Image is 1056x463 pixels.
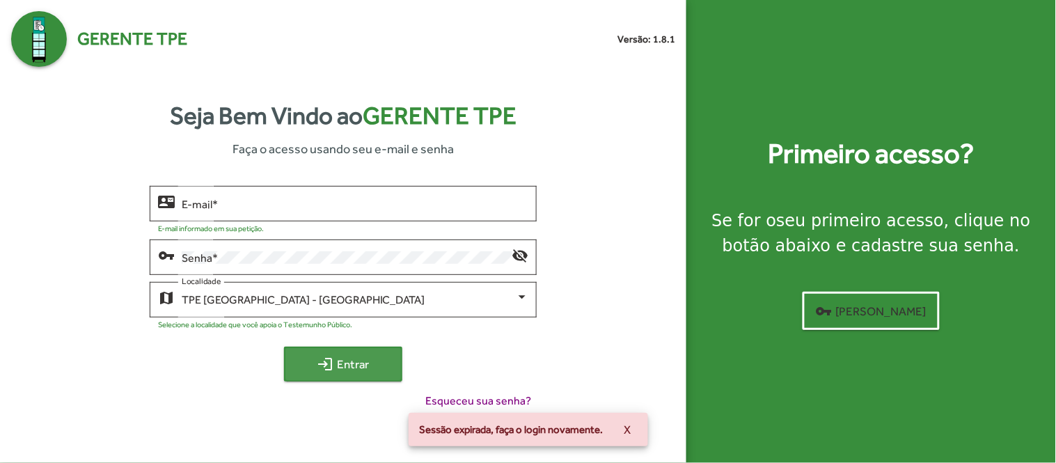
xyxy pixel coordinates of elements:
strong: Primeiro acesso? [769,133,975,175]
div: Se for o , clique no botão abaixo e cadastre sua senha. [703,208,1039,258]
span: X [624,417,631,442]
mat-hint: Selecione a localidade que você apoia o Testemunho Público. [158,320,352,329]
button: Entrar [284,347,402,382]
span: Faça o acesso usando seu e-mail e senha [233,139,454,158]
mat-hint: E-mail informado em sua petição. [158,224,264,233]
span: Sessão expirada, faça o login novamente. [420,423,604,437]
span: TPE [GEOGRAPHIC_DATA] - [GEOGRAPHIC_DATA] [182,293,425,306]
small: Versão: 1.8.1 [617,32,675,47]
span: Gerente TPE [363,102,517,130]
button: [PERSON_NAME] [803,292,940,330]
img: Logo Gerente [11,11,67,67]
mat-icon: visibility_off [512,246,528,263]
strong: Seja Bem Vindo ao [170,97,517,134]
span: Entrar [297,352,390,377]
span: Esqueceu sua senha? [425,393,531,409]
mat-icon: vpn_key [816,303,833,320]
mat-icon: contact_mail [158,193,175,210]
strong: seu primeiro acesso [776,211,944,230]
mat-icon: vpn_key [158,246,175,263]
button: X [613,417,643,442]
span: [PERSON_NAME] [816,299,927,324]
mat-icon: map [158,289,175,306]
mat-icon: login [317,356,334,372]
span: Gerente TPE [77,26,187,52]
